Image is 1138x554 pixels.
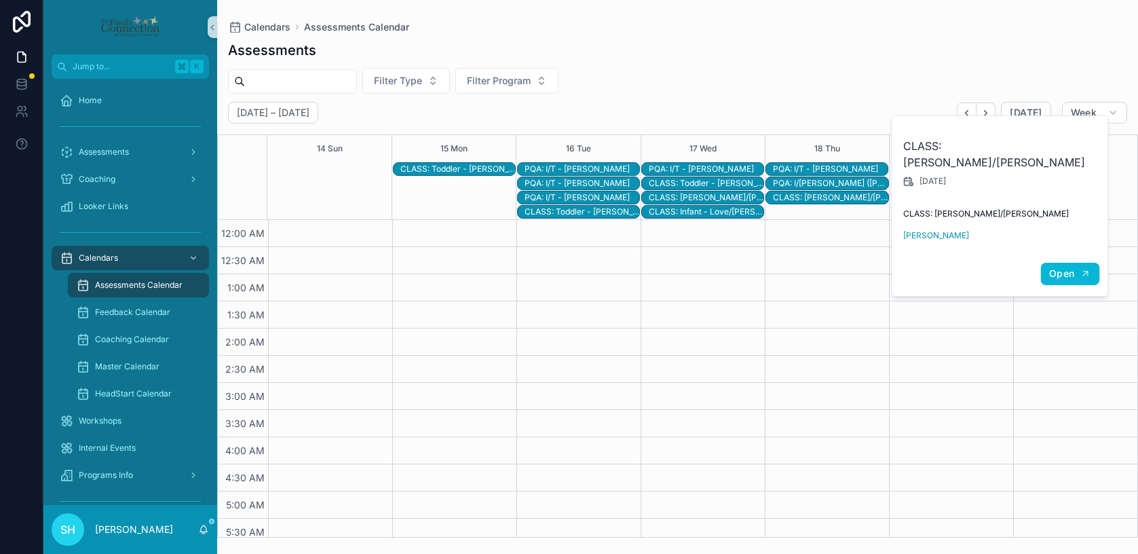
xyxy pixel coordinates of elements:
[649,178,763,189] div: CLASS: Toddler - [PERSON_NAME]/[PERSON_NAME] ([PERSON_NAME])
[649,206,763,218] div: CLASS: Infant - Love/Wilson
[68,382,209,406] a: HeadStart Calendar
[649,177,763,189] div: CLASS: Toddler - Glassburn/Sauer (Harroff)
[525,178,639,189] div: PQA: I/T - [PERSON_NAME]
[224,282,268,293] span: 1:00 AM
[814,135,840,162] button: 18 Thu
[68,354,209,379] a: Master Calendar
[525,206,639,217] div: CLASS: Toddler - [PERSON_NAME]/[PERSON_NAME]
[1062,102,1127,124] button: Week
[237,106,309,119] h2: [DATE] – [DATE]
[223,499,268,511] span: 5:00 AM
[52,246,209,270] a: Calendars
[525,206,639,218] div: CLASS: Toddler - Sopher/Buras
[455,68,558,94] button: Select Button
[649,191,763,204] div: CLASS: Toddler - Gallegos/Chamorro
[773,164,888,174] div: PQA: I/T - [PERSON_NAME]
[191,61,202,72] span: K
[95,388,172,399] span: HeadStart Calendar
[95,334,169,345] span: Coaching Calendar
[52,140,209,164] a: Assessments
[218,255,268,266] span: 12:30 AM
[362,68,450,94] button: Select Button
[52,167,209,191] a: Coaching
[244,20,290,34] span: Calendars
[68,327,209,352] a: Coaching Calendar
[304,20,409,34] a: Assessments Calendar
[773,178,888,189] div: PQA: I/[PERSON_NAME] ([PERSON_NAME]) [PERSON_NAME]
[222,336,268,348] span: 2:00 AM
[52,463,209,487] a: Programs Info
[79,95,102,106] span: Home
[68,273,209,297] a: Assessments Calendar
[317,135,343,162] button: 14 Sun
[919,176,946,187] span: [DATE]
[400,163,515,175] div: CLASS: Toddler - Soundara/Herron
[525,192,639,203] div: PQA: I/T - [PERSON_NAME]
[649,163,763,175] div: PQA: I/T - Debra Todt
[957,103,976,124] button: Back
[95,280,183,291] span: Assessments Calendar
[440,135,468,162] button: 15 Mon
[79,415,121,426] span: Workshops
[222,445,268,456] span: 4:00 AM
[79,470,133,481] span: Programs Info
[903,208,1099,219] span: CLASS: [PERSON_NAME]/[PERSON_NAME]
[73,61,170,72] span: Jump to...
[1010,107,1042,119] span: [DATE]
[525,177,639,189] div: PQA: I/T - Pam Boyle
[228,20,290,34] a: Calendars
[1001,102,1050,124] button: [DATE]
[773,191,888,204] div: CLASS: Toddler - Boyle/Shea
[79,201,128,212] span: Looker Links
[222,390,268,402] span: 3:00 AM
[52,54,209,79] button: Jump to...K
[374,74,422,88] span: Filter Type
[903,138,1099,170] h2: CLASS: [PERSON_NAME]/[PERSON_NAME]
[1040,263,1099,285] button: Open
[100,16,160,38] img: App logo
[52,436,209,460] a: Internal Events
[976,103,995,124] button: Next
[649,164,763,174] div: PQA: I/T - [PERSON_NAME]
[79,253,118,263] span: Calendars
[903,230,969,241] a: [PERSON_NAME]
[95,523,173,536] p: [PERSON_NAME]
[400,164,515,174] div: CLASS: Toddler - [PERSON_NAME]/[PERSON_NAME]
[60,521,75,538] span: SH
[525,191,639,204] div: PQA: I/T - Danashia Bevis
[218,227,268,239] span: 12:00 AM
[689,135,717,162] button: 17 Wed
[43,79,217,505] div: scrollable content
[773,192,888,203] div: CLASS: [PERSON_NAME]/[PERSON_NAME]
[95,361,159,372] span: Master Calendar
[773,163,888,175] div: PQA: I/T - Angel Gramm-Selner
[52,88,209,113] a: Home
[52,194,209,219] a: Looker Links
[222,418,268,429] span: 3:30 AM
[222,363,268,375] span: 2:30 AM
[1049,267,1074,280] span: Open
[649,206,763,217] div: CLASS: Infant - Love/[PERSON_NAME]
[95,307,170,318] span: Feedback Calendar
[1071,107,1097,119] span: Week
[649,192,763,203] div: CLASS: [PERSON_NAME]/[PERSON_NAME]
[228,41,316,60] h1: Assessments
[224,309,268,320] span: 1:30 AM
[79,443,136,454] span: Internal Events
[52,409,209,433] a: Workshops
[222,472,268,483] span: 4:30 AM
[525,164,639,174] div: PQA: I/T - [PERSON_NAME]
[79,147,129,158] span: Assessments
[223,526,268,538] span: 5:30 AM
[467,74,531,88] span: Filter Program
[79,174,115,185] span: Coaching
[566,135,591,162] button: 16 Tue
